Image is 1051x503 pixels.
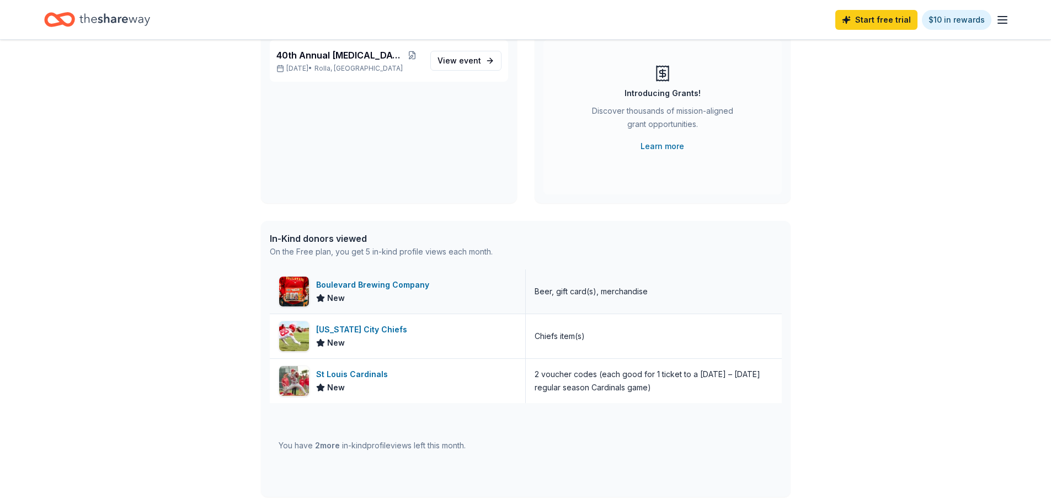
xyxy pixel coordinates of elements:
a: Start free trial [835,10,917,30]
span: event [459,56,481,65]
div: On the Free plan, you get 5 in-kind profile views each month. [270,245,493,258]
div: You have in-kind profile views left this month. [279,439,466,452]
div: [US_STATE] City Chiefs [316,323,412,336]
div: Boulevard Brewing Company [316,278,434,292]
span: View [438,54,481,67]
span: Rolla, [GEOGRAPHIC_DATA] [314,64,403,73]
div: Introducing Grants! [625,87,701,100]
span: New [327,336,345,350]
div: Discover thousands of mission-aligned grant opportunities. [588,104,738,135]
a: Learn more [641,140,684,153]
img: Image for Kansas City Chiefs [279,321,309,351]
span: New [327,292,345,305]
a: View event [430,51,502,71]
img: Image for Boulevard Brewing Company [279,277,309,306]
div: Beer, gift card(s), merchandise [535,285,648,298]
img: Image for St Louis Cardinals [279,366,309,396]
div: Chiefs item(s) [535,330,585,343]
span: 2 more [315,441,340,450]
a: Home [44,7,150,33]
a: $10 in rewards [922,10,991,30]
div: In-Kind donors viewed [270,232,493,245]
span: New [327,381,345,394]
div: 2 voucher codes (each good for 1 ticket to a [DATE] – [DATE] regular season Cardinals game) [535,368,773,394]
span: 40th Annual [MEDICAL_DATA] Gala [276,49,403,62]
p: [DATE] • [276,64,422,73]
div: St Louis Cardinals [316,368,392,381]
